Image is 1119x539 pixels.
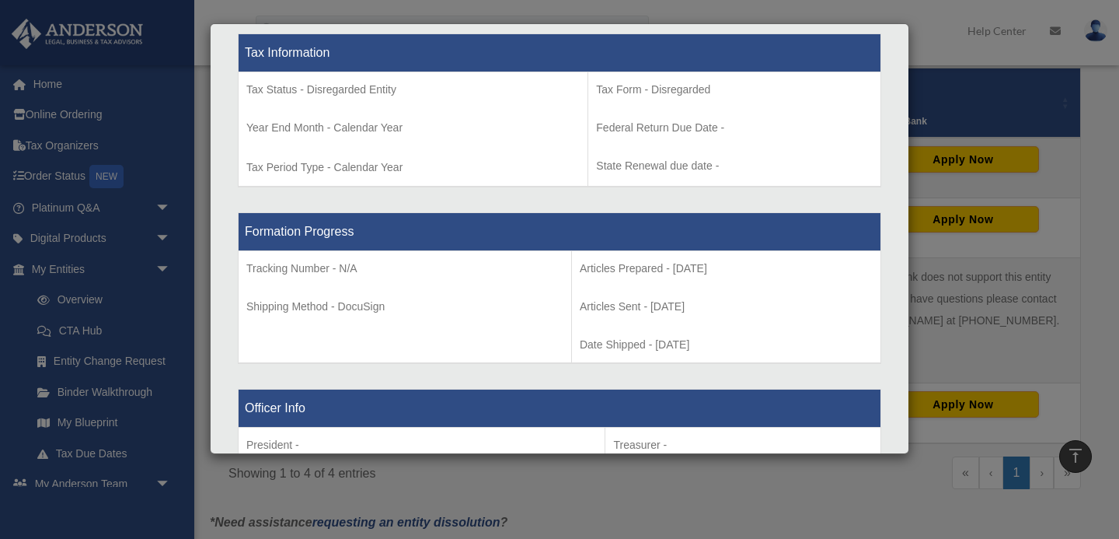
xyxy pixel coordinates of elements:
[239,34,881,72] th: Tax Information
[580,259,873,278] p: Articles Prepared - [DATE]
[246,118,580,138] p: Year End Month - Calendar Year
[239,213,881,251] th: Formation Progress
[580,335,873,355] p: Date Shipped - [DATE]
[246,297,563,317] p: Shipping Method - DocuSign
[596,156,873,176] p: State Renewal due date -
[596,80,873,100] p: Tax Form - Disregarded
[246,259,563,278] p: Tracking Number - N/A
[246,80,580,100] p: Tax Status - Disregarded Entity
[239,72,588,187] td: Tax Period Type - Calendar Year
[580,297,873,317] p: Articles Sent - [DATE]
[596,118,873,138] p: Federal Return Due Date -
[613,436,873,455] p: Treasurer -
[239,389,881,427] th: Officer Info
[246,436,597,455] p: President -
